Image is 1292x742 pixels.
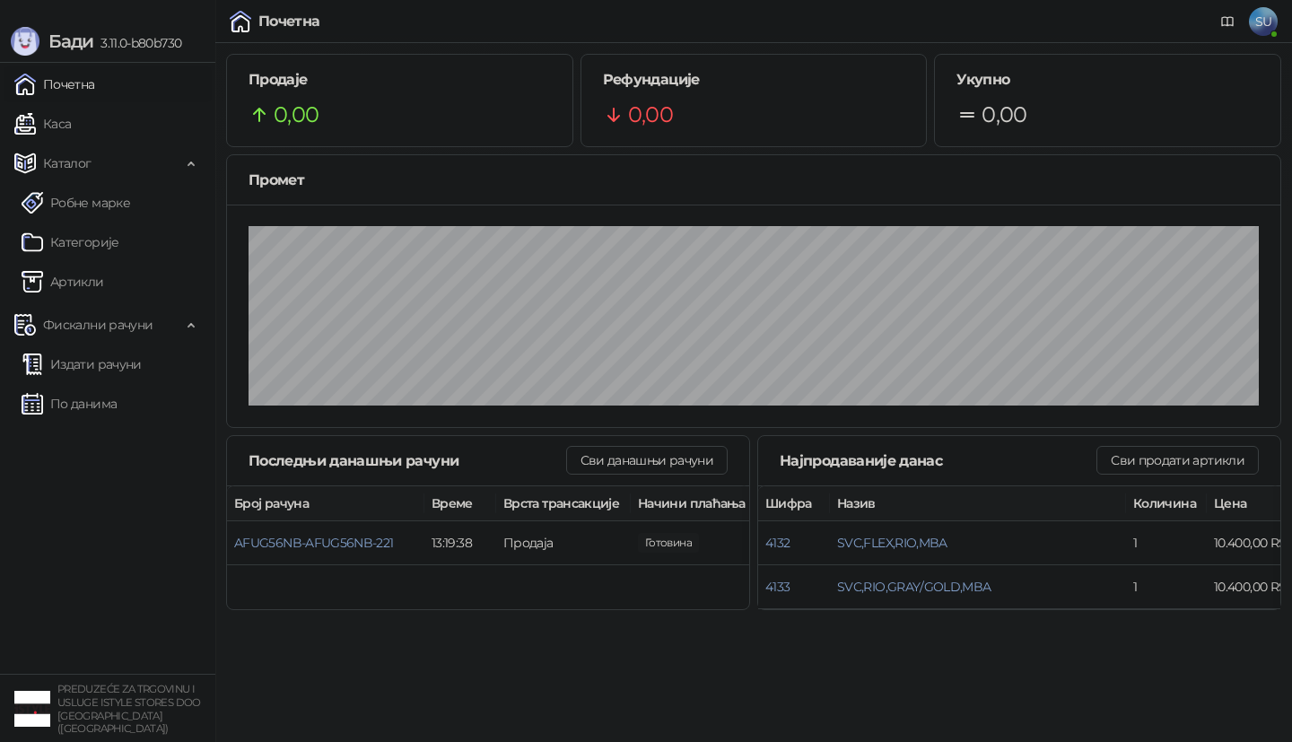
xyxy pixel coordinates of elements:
[1126,486,1207,521] th: Количина
[22,271,43,292] img: Artikli
[22,264,104,300] a: ArtikliАртикли
[22,224,119,260] a: Категорије
[249,450,566,472] div: Последњи данашњи рачуни
[1249,7,1278,36] span: SU
[274,98,319,132] span: 0,00
[496,486,631,521] th: Врста трансакције
[14,106,71,142] a: Каса
[14,691,50,727] img: 64x64-companyLogo-77b92cf4-9946-4f36-9751-bf7bb5fd2c7d.png
[234,535,394,551] button: AFUG56NB-AFUG56NB-221
[258,14,320,29] div: Почетна
[14,66,95,102] a: Почетна
[758,486,830,521] th: Шифра
[249,169,1259,191] div: Промет
[765,535,790,551] button: 4132
[837,535,947,551] button: SVC,FLEX,RIO,MBA
[982,98,1026,132] span: 0,00
[11,27,39,56] img: Logo
[22,386,117,422] a: По данима
[424,521,496,565] td: 13:19:38
[22,346,142,382] a: Издати рачуни
[1126,521,1207,565] td: 1
[837,579,991,595] button: SVC,RIO,GRAY/GOLD,MBA
[1126,565,1207,609] td: 1
[628,98,673,132] span: 0,00
[1213,7,1242,36] a: Документација
[43,145,92,181] span: Каталог
[830,486,1126,521] th: Назив
[424,486,496,521] th: Време
[249,69,551,91] h5: Продаје
[780,450,1096,472] div: Најпродаваније данас
[43,307,153,343] span: Фискални рачуни
[638,533,699,553] span: 0,00
[22,185,130,221] a: Робне марке
[566,446,728,475] button: Сви данашњи рачуни
[48,31,93,52] span: Бади
[496,521,631,565] td: Продаја
[765,579,790,595] button: 4133
[227,486,424,521] th: Број рачуна
[603,69,905,91] h5: Рефундације
[1096,446,1259,475] button: Сви продати артикли
[956,69,1259,91] h5: Укупно
[93,35,181,51] span: 3.11.0-b80b730
[57,683,201,735] small: PREDUZEĆE ZA TRGOVINU I USLUGE ISTYLE STORES DOO [GEOGRAPHIC_DATA] ([GEOGRAPHIC_DATA])
[631,486,810,521] th: Начини плаћања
